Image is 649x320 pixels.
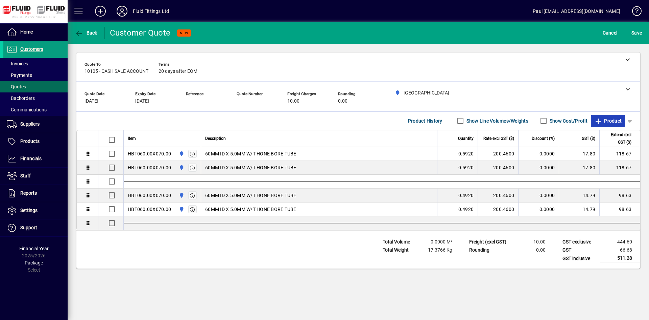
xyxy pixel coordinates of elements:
[7,84,26,89] span: Quotes
[7,107,47,112] span: Communications
[20,156,42,161] span: Financials
[518,189,559,202] td: 0.0000
[600,254,640,263] td: 511.28
[20,190,37,196] span: Reports
[68,27,105,39] app-page-header-button: Back
[532,135,555,142] span: Discount (%)
[465,118,528,124] label: Show Line Volumes/Weights
[3,104,68,115] a: Communications
[20,46,43,52] span: Customers
[7,72,32,78] span: Payments
[3,24,68,41] a: Home
[20,121,40,127] span: Suppliers
[483,135,514,142] span: Rate excl GST ($)
[20,29,33,35] span: Home
[3,168,68,185] a: Staff
[73,27,99,39] button: Back
[559,147,599,161] td: 17.80
[128,192,171,199] div: HBT060.00X070.00
[128,135,136,142] span: Item
[205,192,296,199] span: 60MM ID X 5.0MM W/T HONE BORE TUBE
[420,246,460,254] td: 17.3766 Kg
[3,69,68,81] a: Payments
[458,164,474,171] span: 0.5920
[599,202,640,216] td: 98.63
[600,246,640,254] td: 66.68
[177,150,185,157] span: AUCKLAND
[591,115,625,127] button: Product
[3,133,68,150] a: Products
[205,206,296,213] span: 60MM ID X 5.0MM W/T HONE BORE TUBE
[379,246,420,254] td: Total Weight
[7,61,28,66] span: Invoices
[205,150,296,157] span: 60MM ID X 5.0MM W/T HONE BORE TUBE
[458,135,474,142] span: Quantity
[205,135,226,142] span: Description
[466,238,513,246] td: Freight (excl GST)
[559,254,600,263] td: GST inclusive
[559,238,600,246] td: GST exclusive
[20,225,37,230] span: Support
[604,131,631,146] span: Extend excl GST ($)
[458,192,474,199] span: 0.4920
[128,164,171,171] div: HBT060.00X070.00
[600,238,640,246] td: 444.60
[20,173,31,178] span: Staff
[518,161,559,175] td: 0.0000
[582,135,595,142] span: GST ($)
[518,202,559,216] td: 0.0000
[603,27,618,38] span: Cancel
[631,30,634,36] span: S
[237,99,238,104] span: -
[111,5,133,17] button: Profile
[630,27,644,39] button: Save
[405,115,445,127] button: Product History
[133,6,169,17] div: Fluid Fittings Ltd
[3,185,68,202] a: Reports
[177,192,185,199] span: AUCKLAND
[128,206,171,213] div: HBT060.00X070.00
[3,116,68,133] a: Suppliers
[7,95,35,101] span: Backorders
[177,164,185,171] span: AUCKLAND
[287,99,299,104] span: 10.00
[90,5,111,17] button: Add
[19,246,49,251] span: Financial Year
[379,238,420,246] td: Total Volume
[559,202,599,216] td: 14.79
[458,206,474,213] span: 0.4920
[135,99,149,104] span: [DATE]
[513,246,554,254] td: 0.00
[513,238,554,246] td: 10.00
[159,69,197,74] span: 20 days after EOM
[3,219,68,236] a: Support
[533,6,620,17] div: Paul [EMAIL_ADDRESS][DOMAIN_NAME]
[3,92,68,104] a: Backorders
[601,27,619,39] button: Cancel
[559,246,600,254] td: GST
[559,189,599,202] td: 14.79
[631,27,642,38] span: ave
[110,27,171,38] div: Customer Quote
[518,147,559,161] td: 0.0000
[20,208,38,213] span: Settings
[599,189,640,202] td: 98.63
[482,192,514,199] div: 200.4600
[420,238,460,246] td: 0.0000 M³
[3,81,68,92] a: Quotes
[186,99,187,104] span: -
[559,161,599,175] td: 17.80
[482,164,514,171] div: 200.4600
[205,164,296,171] span: 60MM ID X 5.0MM W/T HONE BORE TUBE
[408,115,442,126] span: Product History
[3,202,68,219] a: Settings
[338,99,347,104] span: 0.00
[128,150,171,157] div: HBT060.00X070.00
[85,99,98,104] span: [DATE]
[25,260,43,265] span: Package
[75,30,97,36] span: Back
[85,69,148,74] span: 10105 - CASH SALE ACCOUNT
[548,118,587,124] label: Show Cost/Profit
[458,150,474,157] span: 0.5920
[177,206,185,213] span: AUCKLAND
